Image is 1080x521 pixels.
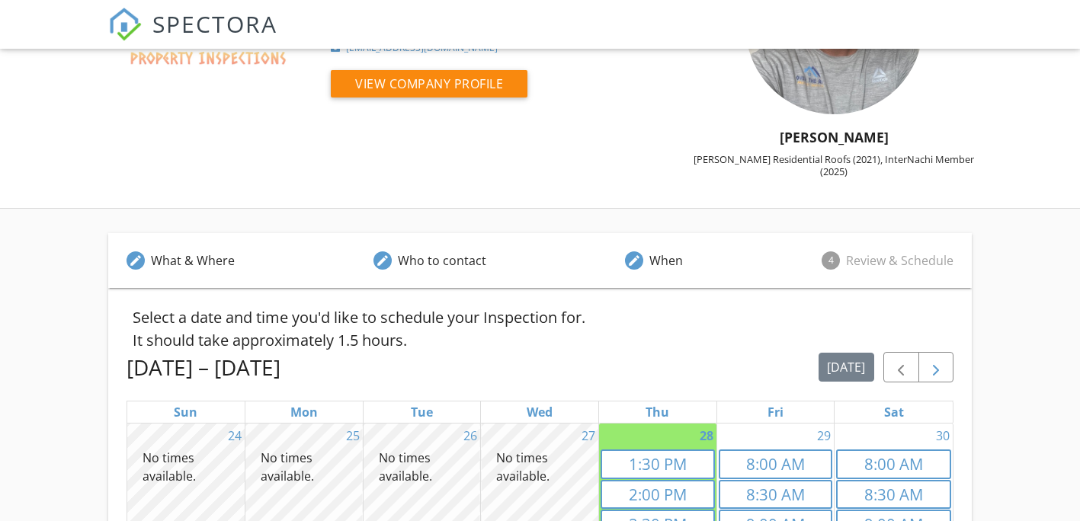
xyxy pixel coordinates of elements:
a: August 28, 2025 [697,424,716,448]
h2: [DATE] – [DATE] [127,352,280,382]
a: Wednesday [524,401,556,423]
i: edit [627,254,641,267]
a: August 24, 2025 [225,424,245,448]
button: Previous [883,352,919,383]
i: edit [376,254,389,267]
a: August 29, 2025 [814,424,834,448]
div: What & Where [151,251,235,270]
div: 2:00 PM [602,483,713,507]
button: Next [918,352,954,383]
div: No times available. [245,449,363,485]
div: 8:00 AM [838,452,949,476]
div: 8:00 AM [720,452,832,476]
a: August 27, 2025 [578,424,598,448]
span: 4 [822,251,840,270]
div: Review & Schedule [846,251,953,270]
a: Tuesday [408,401,436,423]
div: [PERSON_NAME] Residential Roofs (2021), InterNachi Member (2025) [687,153,981,177]
a: View Company Profile [331,80,527,97]
a: August 26, 2025 [460,424,480,448]
a: Monday [287,401,321,423]
span: SPECTORA [152,8,277,40]
div: 8:30 AM [838,483,949,507]
div: Select a date and time you'd like to schedule your Inspection for. It should take approximately 1... [127,306,678,352]
div: 8:30 AM [720,483,832,507]
div: 1:30 PM [602,452,713,476]
a: SPECTORA [108,21,277,53]
a: Thursday [643,401,672,423]
a: Friday [764,401,787,423]
div: Who to contact [398,251,486,270]
a: Saturday [881,401,907,423]
button: View Company Profile [331,70,527,97]
div: No times available. [364,449,481,485]
div: No times available. [481,449,598,485]
div: When [649,251,683,270]
a: August 30, 2025 [933,424,953,448]
div: No times available. [127,449,245,485]
a: August 25, 2025 [343,424,363,448]
i: edit [129,254,143,267]
h5: [PERSON_NAME] [687,129,981,145]
a: Sunday [171,401,200,423]
button: [DATE] [819,353,874,382]
img: The Best Home Inspection Software - Spectora [108,8,142,41]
